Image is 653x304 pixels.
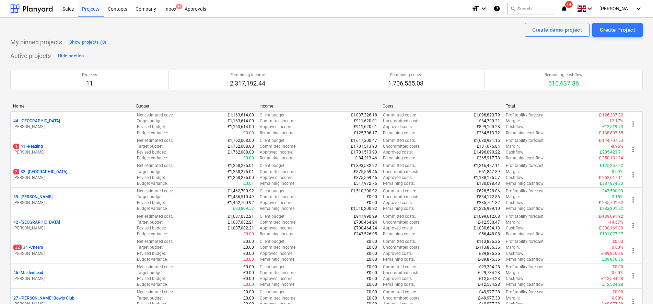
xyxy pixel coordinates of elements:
p: Active projects [10,52,51,60]
div: Total [506,104,623,109]
p: Remaining costs : [383,257,415,262]
p: Remaining costs : [383,155,415,161]
p: Uncommitted costs : [383,270,420,276]
p: £0.00 [243,245,254,250]
p: Approved costs : [383,251,413,257]
div: Hide section [58,52,84,60]
p: Margin : [506,194,520,200]
p: Approved costs : [383,276,413,282]
p: Committed costs : [383,214,416,219]
p: £1,087,082.21 [228,225,254,231]
p: Remaining cashflow : [506,257,545,262]
p: £0.00 [366,239,377,245]
button: Show projects (0) [68,37,108,48]
p: Approved costs : [383,200,413,206]
p: £1,037,326.18 [351,112,377,118]
p: Approved income : [260,124,293,130]
p: Target budget : [137,144,164,149]
p: £1,268,275.01 [228,163,254,169]
p: Revised budget : [137,251,166,257]
p: £1,762,008.00 [228,138,254,144]
p: Cashflow : [506,175,524,181]
p: Committed income : [260,194,296,200]
p: £834,172.86 [477,194,500,200]
p: £1,393,532.22 [351,163,377,169]
span: [PERSON_NAME] [599,6,634,11]
p: £1,138,176.57 [474,175,500,181]
p: £125,257.22 [600,163,623,169]
p: Remaining income : [260,130,295,136]
p: [PERSON_NAME] [13,124,131,130]
p: £1,617,300.47 [351,138,377,144]
p: £51,847.89 [479,169,500,175]
p: £0.00 [243,251,254,257]
p: -14.67% [608,219,623,225]
span: 32 [13,245,22,250]
p: £-138,807.55 [599,130,623,136]
p: £-235,701.82 [599,200,623,206]
p: Projects [82,72,97,78]
p: Uncommitted costs : [383,194,420,200]
p: £1,163,614.00 [228,124,254,130]
p: Margin : [506,270,520,276]
p: £-330,169.89 [599,225,623,231]
p: Uncommitted costs : [383,169,420,175]
p: Approved costs : [383,149,413,155]
p: Approved costs : [383,124,413,130]
p: £131,076.84 [477,144,500,149]
p: Margin : [506,245,520,250]
div: Costs [383,104,500,109]
p: £-139,091.92 [599,214,623,219]
p: Net estimated cost : [137,112,173,118]
p: 0.00% [612,270,623,276]
p: £1,496,090.22 [474,149,500,155]
p: Remaining income : [260,282,295,288]
p: Profitability forecast : [506,188,545,194]
p: Budget variance : [137,257,168,262]
p: Remaining income [230,72,265,78]
p: £-29,734.28 [478,270,500,276]
p: Committed income : [260,169,296,175]
p: Revised budget : [137,276,166,282]
p: Revised budget : [137,175,166,181]
p: £0.00 [243,289,254,295]
div: 3234 -Cheam[PERSON_NAME] [13,245,131,256]
p: My pinned projects [10,38,62,46]
p: £1,486,510.49 [228,194,254,200]
p: Remaining cashflow : [506,181,545,187]
p: £700,464.24 [354,225,377,231]
p: 34 - Cheam [13,245,43,250]
p: Remaining cashflow : [506,282,545,288]
div: 232 -[GEOGRAPHIC_DATA][PERSON_NAME] [13,169,131,181]
p: Remaining costs : [383,206,415,212]
p: £29,734.28 [479,264,500,270]
span: more_vert [629,196,637,204]
p: Committed income : [260,219,296,225]
p: Approved costs : [383,225,413,231]
p: Target budget : [137,194,164,200]
p: Remaining income : [260,155,295,161]
p: £0.00 [366,245,377,250]
p: Approved costs : [383,175,413,181]
p: Profitability forecast : [506,138,545,144]
p: £0.00 [243,155,254,161]
p: £12,584.28 [479,276,500,282]
p: £0.00 [243,239,254,245]
p: £264,513.72 [477,130,500,136]
div: Budget [136,104,254,109]
p: £-89,876.36 [478,257,500,262]
p: £911,620.01 [354,124,377,130]
p: 11 [82,79,97,88]
p: £0.00 [613,239,623,245]
p: Budget variance : [137,130,168,136]
p: Remaining income : [260,231,295,237]
p: Target budget : [137,270,164,276]
p: Uncommitted costs : [383,245,420,250]
p: Revised budget : [137,200,166,206]
p: £387,874.33 [600,181,623,187]
p: Client budget : [260,138,285,144]
p: -12.17% [608,118,623,124]
p: £283,201.82 [600,206,623,212]
span: more_vert [629,247,637,255]
p: £1,462,700.92 [228,200,254,206]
